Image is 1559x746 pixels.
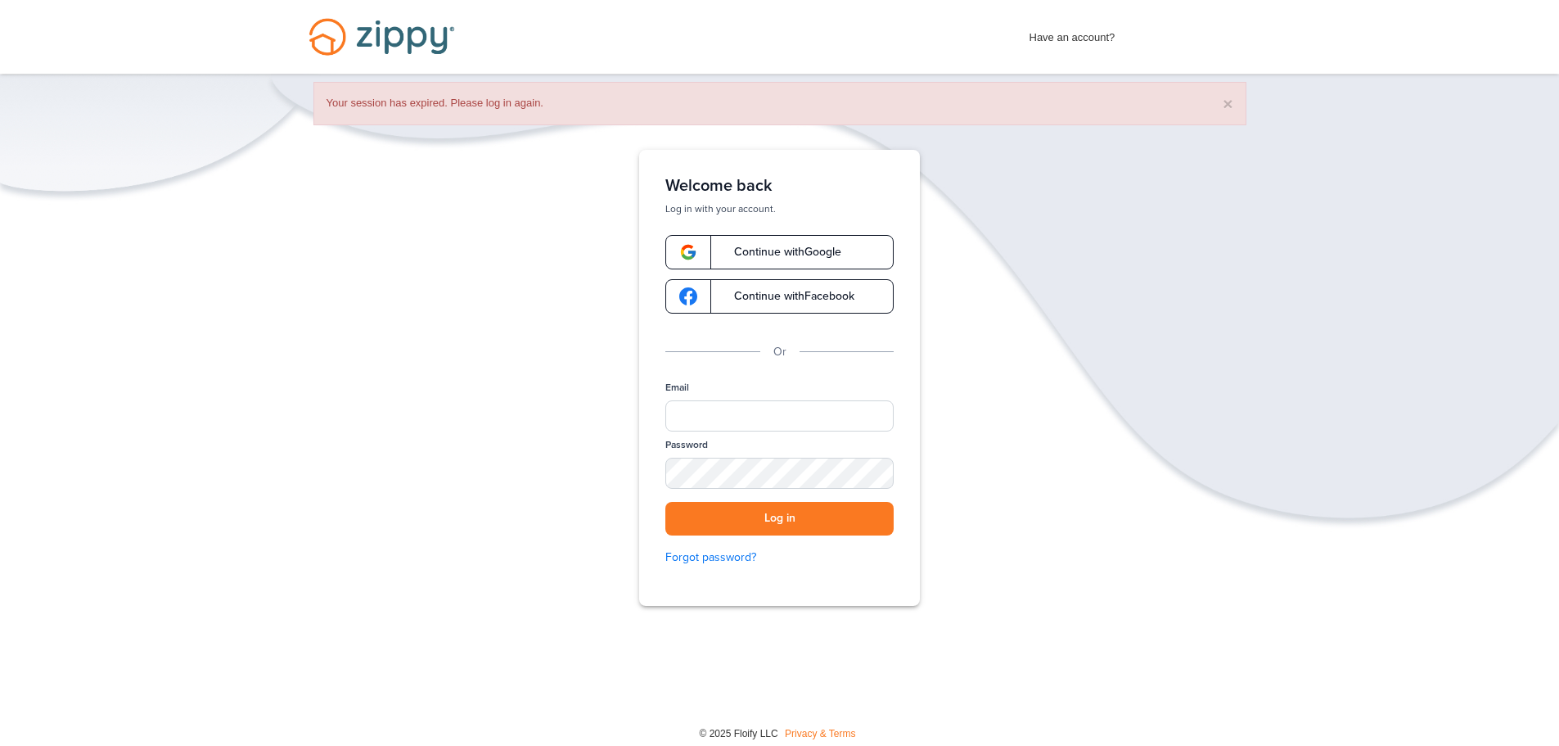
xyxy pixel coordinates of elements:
[1030,20,1115,47] span: Have an account?
[665,279,894,314] a: google-logoContinue withFacebook
[718,291,854,302] span: Continue with Facebook
[718,246,841,258] span: Continue with Google
[313,82,1246,125] div: Your session has expired. Please log in again.
[1223,95,1232,112] button: ×
[665,502,894,536] button: Log in
[665,176,894,196] h1: Welcome back
[679,243,697,261] img: google-logo
[665,438,708,452] label: Password
[699,728,777,739] span: © 2025 Floify LLC
[665,400,894,432] input: Email
[773,343,786,361] p: Or
[785,728,855,739] a: Privacy & Terms
[679,287,697,305] img: google-logo
[665,202,894,215] p: Log in with your account.
[665,458,894,489] input: Password
[665,381,689,395] label: Email
[665,549,894,567] a: Forgot password?
[665,235,894,269] a: google-logoContinue withGoogle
